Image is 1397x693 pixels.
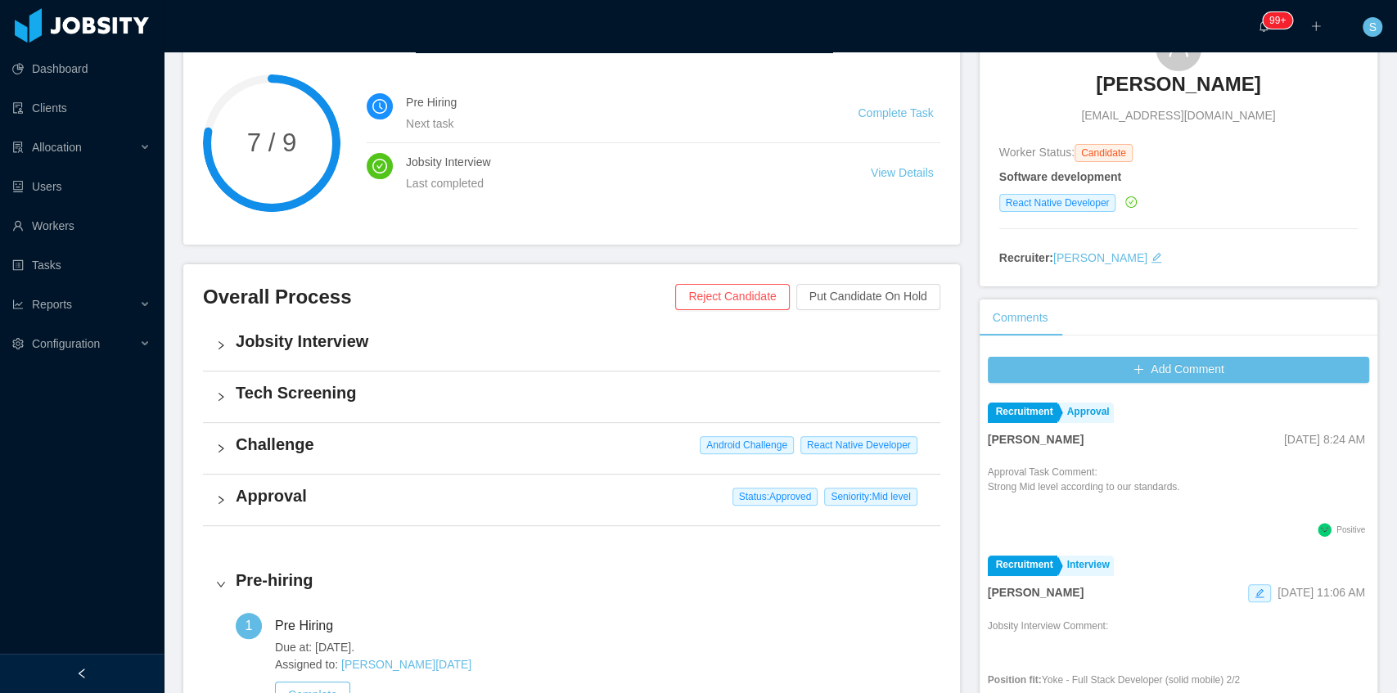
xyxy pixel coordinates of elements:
strong: [PERSON_NAME] [988,586,1084,599]
p: Yoke - Full Stack Developer (solid mobile) 2/2 [988,673,1369,687]
span: Configuration [32,337,100,350]
span: S [1368,17,1376,37]
span: Candidate [1075,144,1133,162]
strong: Software development [999,170,1121,183]
div: Pre Hiring [275,613,346,639]
i: icon: check-circle [1125,196,1137,208]
div: icon: rightChallenge [203,423,940,474]
strong: [PERSON_NAME] [988,433,1084,446]
i: icon: bell [1258,20,1269,32]
div: icon: rightTech Screening [203,371,940,422]
span: 1 [246,619,253,632]
span: Assigned to: [275,656,927,673]
span: Seniority: Mid level [824,488,917,506]
a: icon: profileTasks [12,249,151,281]
i: icon: right [216,495,226,505]
button: icon: plusAdd Comment [988,357,1369,383]
span: Worker Status: [999,146,1075,159]
i: icon: edit [1151,252,1162,263]
button: Put Candidate On Hold [796,284,940,310]
a: [PERSON_NAME] [1096,71,1260,107]
sup: 1207 [1263,12,1292,29]
h4: Challenge [236,433,927,456]
span: Status: Approved [732,488,818,506]
a: Recruitment [988,403,1057,423]
span: 7 / 9 [203,130,340,155]
i: icon: setting [12,338,24,349]
a: icon: robotUsers [12,170,151,203]
h4: Tech Screening [236,381,927,404]
strong: Position fit: [988,674,1042,686]
i: icon: solution [12,142,24,153]
i: icon: plus [1310,20,1322,32]
i: icon: clock-circle [372,99,387,114]
a: [PERSON_NAME][DATE] [341,658,471,671]
span: Positive [1336,525,1365,534]
button: Reject Candidate [675,284,789,310]
span: Reports [32,298,72,311]
h4: Jobsity Interview [236,330,927,353]
i: icon: right [216,392,226,402]
span: React Native Developer [800,436,917,454]
h4: Jobsity Interview [406,153,831,171]
i: icon: check-circle [372,159,387,173]
h3: [PERSON_NAME] [1096,71,1260,97]
h4: Pre Hiring [406,93,818,111]
div: Comments [980,299,1061,336]
span: React Native Developer [999,194,1116,212]
a: Complete Task [858,106,933,119]
a: icon: userWorkers [12,209,151,242]
a: icon: check-circle [1122,196,1137,209]
i: icon: right [216,443,226,453]
h4: Approval [236,484,927,507]
div: icon: rightPre-hiring [203,559,940,610]
div: Next task [406,115,818,133]
i: icon: line-chart [12,299,24,310]
div: Last completed [406,174,831,192]
span: Android Challenge [700,436,794,454]
h4: Pre-hiring [236,569,927,592]
div: icon: rightJobsity Interview [203,320,940,371]
a: icon: pie-chartDashboard [12,52,151,85]
strong: Recruiter: [999,251,1053,264]
a: View Details [871,166,934,179]
p: Strong Mid level according to our standards. [988,479,1180,494]
i: icon: right [216,579,226,589]
a: Approval [1059,403,1114,423]
div: Approval Task Comment: [988,465,1180,519]
a: Interview [1059,556,1114,576]
span: Due at: [DATE]. [275,639,927,656]
div: icon: rightApproval [203,475,940,525]
i: icon: edit [1255,588,1264,598]
a: Recruitment [988,556,1057,576]
span: [EMAIL_ADDRESS][DOMAIN_NAME] [1081,107,1275,124]
h3: Overall Process [203,284,675,310]
a: icon: auditClients [12,92,151,124]
span: [DATE] 11:06 AM [1278,586,1365,599]
i: icon: right [216,340,226,350]
a: [PERSON_NAME] [1053,251,1147,264]
span: Allocation [32,141,82,154]
span: [DATE] 8:24 AM [1284,433,1365,446]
